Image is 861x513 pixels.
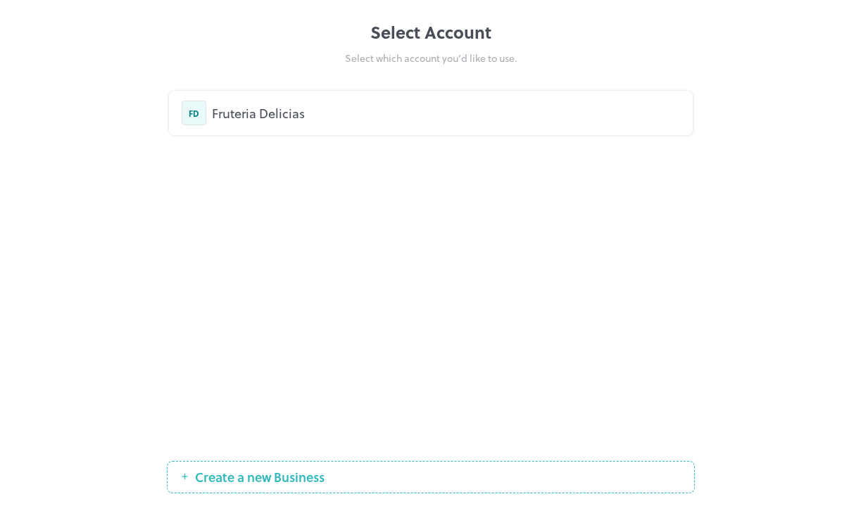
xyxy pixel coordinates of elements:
[167,51,695,65] div: Select which account you’d like to use.
[167,20,695,45] div: Select Account
[182,101,206,125] div: FD
[212,103,680,122] div: Fruteria Delicias
[188,470,332,484] span: Create a new Business
[167,461,695,493] button: Create a new Business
